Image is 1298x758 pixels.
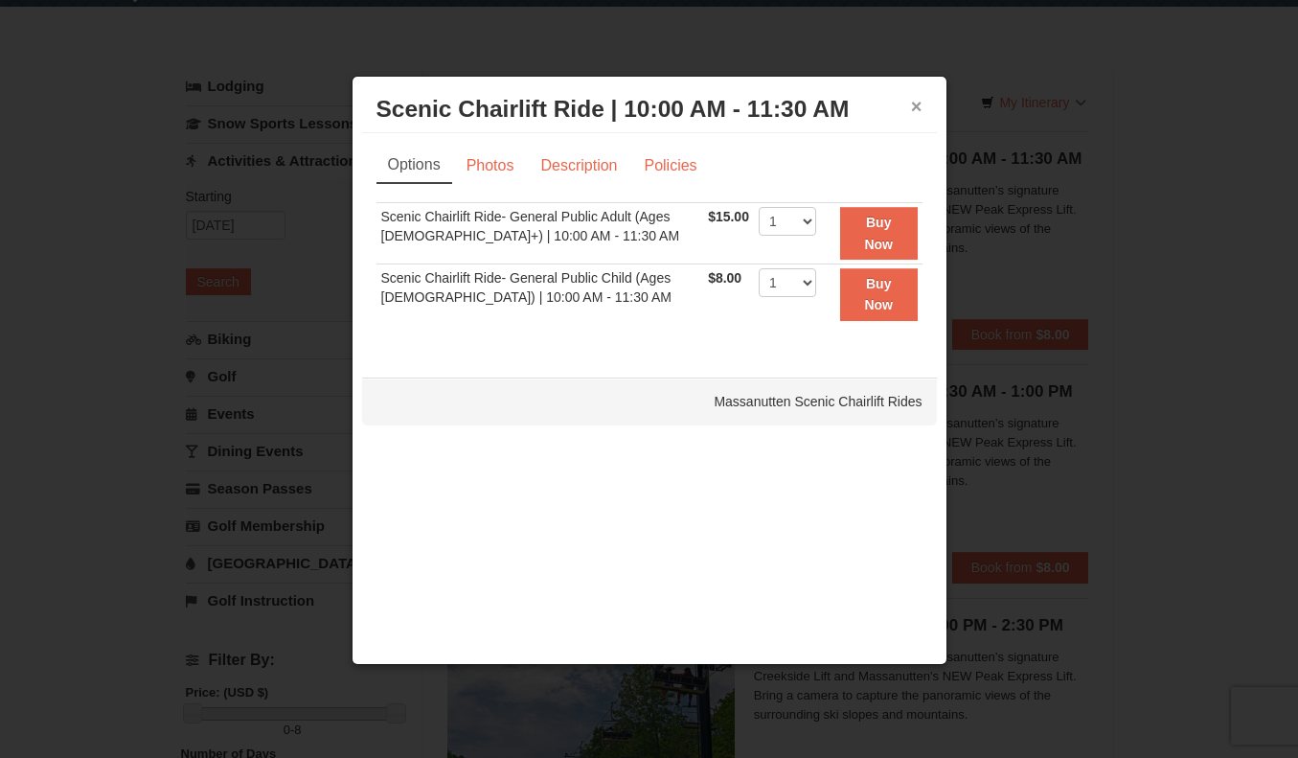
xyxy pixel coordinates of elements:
span: $15.00 [708,209,749,224]
a: Photos [454,148,527,184]
button: Buy Now [840,207,918,260]
button: Buy Now [840,268,918,321]
strong: Buy Now [864,276,893,312]
a: Policies [631,148,709,184]
button: × [911,97,922,116]
td: Scenic Chairlift Ride- General Public Adult (Ages [DEMOGRAPHIC_DATA]+) | 10:00 AM - 11:30 AM [376,203,704,264]
div: Massanutten Scenic Chairlift Rides [362,378,937,425]
td: Scenic Chairlift Ride- General Public Child (Ages [DEMOGRAPHIC_DATA]) | 10:00 AM - 11:30 AM [376,264,704,324]
a: Options [376,148,452,184]
h3: Scenic Chairlift Ride | 10:00 AM - 11:30 AM [376,95,922,124]
a: Description [528,148,629,184]
strong: Buy Now [864,215,893,251]
span: $8.00 [708,270,741,286]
